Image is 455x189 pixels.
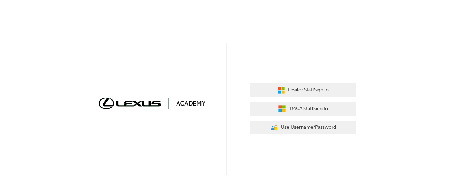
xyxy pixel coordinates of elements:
[250,83,356,97] button: Dealer StaffSign In
[250,121,356,134] button: Use Username/Password
[288,86,329,94] span: Dealer Staff Sign In
[99,98,205,109] img: Trak
[289,105,328,113] span: TMCA Staff Sign In
[250,102,356,116] button: TMCA StaffSign In
[281,123,336,132] span: Use Username/Password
